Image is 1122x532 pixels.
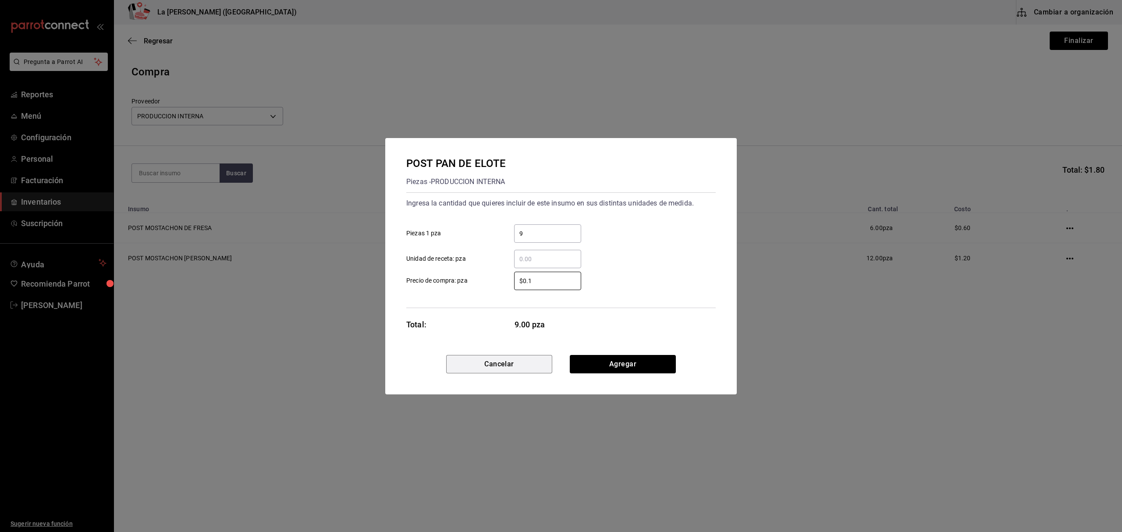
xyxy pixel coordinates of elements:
[406,229,441,238] span: Piezas 1 pza
[570,355,676,373] button: Agregar
[515,319,582,330] span: 9.00 pza
[406,254,466,263] span: Unidad de receta: pza
[446,355,552,373] button: Cancelar
[514,254,581,264] input: Unidad de receta: pza
[406,319,426,330] div: Total:
[406,175,506,189] div: Piezas - PRODUCCION INTERNA
[406,156,506,171] div: POST PAN DE ELOTE
[406,196,716,210] div: Ingresa la cantidad que quieres incluir de este insumo en sus distintas unidades de medida.
[514,228,581,239] input: Piezas 1 pza
[514,276,581,286] input: Precio de compra: pza
[406,276,468,285] span: Precio de compra: pza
